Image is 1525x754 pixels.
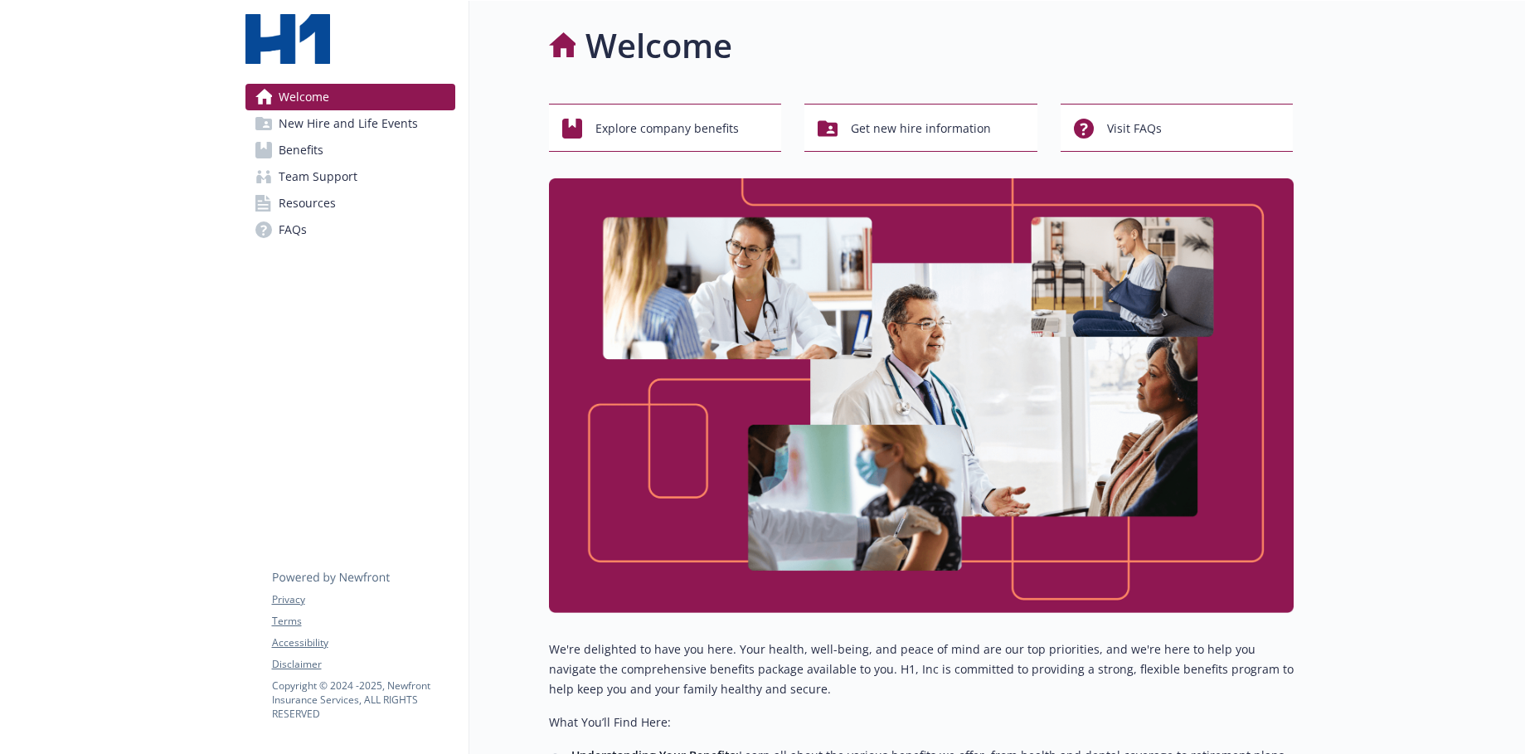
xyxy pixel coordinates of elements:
span: FAQs [279,216,307,243]
a: New Hire and Life Events [245,110,455,137]
span: Benefits [279,137,323,163]
p: We're delighted to have you here. Your health, well-being, and peace of mind are our top prioriti... [549,640,1294,699]
button: Visit FAQs [1061,104,1294,152]
a: Disclaimer [272,657,454,672]
span: Resources [279,190,336,216]
span: Get new hire information [851,113,991,144]
a: FAQs [245,216,455,243]
h1: Welcome [585,21,732,71]
span: Welcome [279,84,329,110]
a: Resources [245,190,455,216]
span: New Hire and Life Events [279,110,418,137]
a: Terms [272,614,454,629]
span: Visit FAQs [1107,113,1162,144]
span: Team Support [279,163,357,190]
a: Team Support [245,163,455,190]
a: Benefits [245,137,455,163]
a: Welcome [245,84,455,110]
p: What You’ll Find Here: [549,713,1294,732]
a: Accessibility [272,635,454,650]
button: Get new hire information [804,104,1037,152]
img: overview page banner [549,178,1294,613]
p: Copyright © 2024 - 2025 , Newfront Insurance Services, ALL RIGHTS RESERVED [272,679,454,721]
button: Explore company benefits [549,104,782,152]
span: Explore company benefits [595,113,739,144]
a: Privacy [272,592,454,607]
